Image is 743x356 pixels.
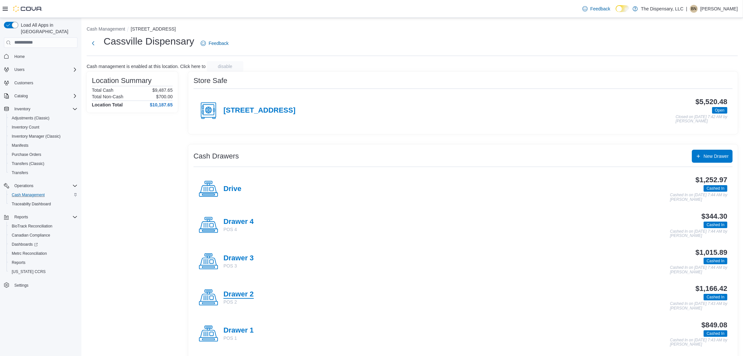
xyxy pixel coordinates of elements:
[92,88,113,93] h6: Total Cash
[702,212,727,220] h3: $344.30
[9,191,47,199] a: Cash Management
[14,80,33,86] span: Customers
[223,226,254,233] p: POS 4
[12,213,78,221] span: Reports
[691,5,697,13] span: BN
[9,132,63,140] a: Inventory Manager (Classic)
[9,222,78,230] span: BioTrack Reconciliation
[9,142,78,149] span: Manifests
[14,67,24,72] span: Users
[1,181,80,190] button: Operations
[14,214,28,220] span: Reports
[14,183,34,188] span: Operations
[7,168,80,177] button: Transfers
[7,231,80,240] button: Canadian Compliance
[9,240,40,248] a: Dashboards
[223,185,241,193] h4: Drive
[9,259,28,267] a: Reports
[707,258,724,264] span: Cashed In
[12,224,52,229] span: BioTrack Reconciliation
[7,258,80,267] button: Reports
[686,5,687,13] p: |
[695,249,727,256] h3: $1,015.89
[223,299,254,305] p: POS 2
[704,222,727,228] span: Cashed In
[7,240,80,249] a: Dashboards
[9,142,31,149] a: Manifests
[704,330,727,337] span: Cashed In
[7,199,80,209] button: Traceabilty Dashboard
[580,2,613,15] a: Feedback
[87,26,125,32] button: Cash Management
[12,143,28,148] span: Manifests
[704,258,727,264] span: Cashed In
[676,115,727,124] p: Closed on [DATE] 7:42 AM by [PERSON_NAME]
[12,242,38,247] span: Dashboards
[670,266,727,274] p: Cashed In on [DATE] 7:44 AM by [PERSON_NAME]
[7,267,80,276] button: [US_STATE] CCRS
[9,268,48,276] a: [US_STATE] CCRS
[12,79,36,87] a: Customers
[590,6,610,12] span: Feedback
[715,107,724,113] span: Open
[9,114,52,122] a: Adjustments (Classic)
[695,98,727,106] h3: $5,520.48
[14,54,25,59] span: Home
[9,259,78,267] span: Reports
[198,37,231,50] a: Feedback
[1,280,80,290] button: Settings
[104,35,194,48] h1: Cassville Dispensary
[92,77,151,85] h3: Location Summary
[9,231,78,239] span: Canadian Compliance
[9,132,78,140] span: Inventory Manager (Classic)
[12,201,51,207] span: Traceabilty Dashboard
[12,105,33,113] button: Inventory
[707,185,724,191] span: Cashed In
[12,105,78,113] span: Inventory
[9,151,78,158] span: Purchase Orders
[704,294,727,300] span: Cashed In
[702,321,727,329] h3: $849.08
[695,176,727,184] h3: $1,252.97
[707,294,724,300] span: Cashed In
[1,52,80,61] button: Home
[223,254,254,263] h4: Drawer 3
[9,222,55,230] a: BioTrack Reconciliation
[13,6,42,12] img: Cova
[712,107,727,114] span: Open
[7,222,80,231] button: BioTrack Reconciliation
[9,240,78,248] span: Dashboards
[670,302,727,310] p: Cashed In on [DATE] 7:43 AM by [PERSON_NAME]
[7,159,80,168] button: Transfers (Classic)
[670,229,727,238] p: Cashed In on [DATE] 7:44 AM by [PERSON_NAME]
[12,170,28,175] span: Transfers
[9,191,78,199] span: Cash Management
[223,263,254,269] p: POS 3
[152,88,173,93] p: $9,487.65
[690,5,698,13] div: Benjamin Nichols
[12,192,45,198] span: Cash Management
[12,66,27,74] button: Users
[14,93,28,99] span: Catalog
[223,290,254,299] h4: Drawer 2
[9,123,78,131] span: Inventory Count
[223,218,254,226] h4: Drawer 4
[12,92,78,100] span: Catalog
[12,260,25,265] span: Reports
[12,66,78,74] span: Users
[692,150,733,163] button: New Drawer
[223,106,295,115] h4: [STREET_ADDRESS]
[223,335,254,341] p: POS 1
[9,200,78,208] span: Traceabilty Dashboard
[12,213,31,221] button: Reports
[12,152,41,157] span: Purchase Orders
[707,331,724,336] span: Cashed In
[92,94,123,99] h6: Total Non-Cash
[7,249,80,258] button: Metrc Reconciliation
[193,77,227,85] h3: Store Safe
[12,269,46,274] span: [US_STATE] CCRS
[18,22,78,35] span: Load All Apps in [GEOGRAPHIC_DATA]
[92,102,123,107] h4: Location Total
[12,92,30,100] button: Catalog
[700,5,738,13] p: [PERSON_NAME]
